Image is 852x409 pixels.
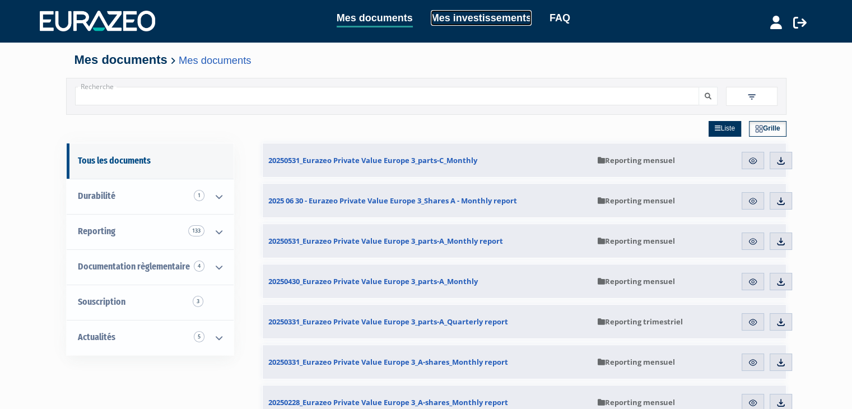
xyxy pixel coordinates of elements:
img: download.svg [776,398,786,408]
img: download.svg [776,196,786,206]
span: 20250331_Eurazeo Private Value Europe 3_A-shares_Monthly report [268,357,508,367]
span: 4 [194,261,204,272]
a: Grille [749,121,786,137]
span: Reporting mensuel [598,236,675,246]
span: Durabilité [78,190,115,201]
img: eye.svg [748,357,758,368]
input: Recherche [75,87,699,105]
img: eye.svg [748,398,758,408]
img: 1732889491-logotype_eurazeo_blanc_rvb.png [40,11,155,31]
span: 5 [194,331,204,342]
img: download.svg [776,277,786,287]
span: Reporting mensuel [598,155,675,165]
img: download.svg [776,317,786,327]
a: Reporting 133 [67,214,234,249]
a: 20250430_Eurazeo Private Value Europe 3_parts-A_Monthly [263,264,592,298]
h4: Mes documents [75,53,778,67]
span: Reporting trimestriel [598,317,683,327]
span: 20250228_Eurazeo Private Value Europe 3_A-shares_Monthly report [268,397,508,407]
span: Reporting mensuel [598,196,675,206]
img: eye.svg [748,236,758,247]
span: Actualités [78,332,115,342]
span: 20250531_Eurazeo Private Value Europe 3_parts-A_Monthly report [268,236,503,246]
img: filter.svg [747,92,757,102]
img: download.svg [776,357,786,368]
a: Liste [709,121,741,137]
span: 3 [193,296,203,307]
a: Mes documents [179,54,251,66]
a: Mes investissements [431,10,532,26]
a: Mes documents [337,10,413,27]
span: Documentation règlementaire [78,261,190,272]
a: Souscription3 [67,285,234,320]
a: Tous les documents [67,143,234,179]
a: 2025 06 30 - Eurazeo Private Value Europe 3_Shares A - Monthly report [263,184,592,217]
span: Reporting mensuel [598,276,675,286]
a: 20250531_Eurazeo Private Value Europe 3_parts-A_Monthly report [263,224,592,258]
span: Souscription [78,296,125,307]
a: 20250331_Eurazeo Private Value Europe 3_parts-A_Quarterly report [263,305,592,338]
a: FAQ [550,10,570,26]
span: 20250531_Eurazeo Private Value Europe 3_parts-C_Monthly [268,155,477,165]
img: download.svg [776,156,786,166]
img: download.svg [776,236,786,247]
a: 20250331_Eurazeo Private Value Europe 3_A-shares_Monthly report [263,345,592,379]
span: Reporting mensuel [598,397,675,407]
span: Reporting mensuel [598,357,675,367]
img: eye.svg [748,196,758,206]
img: grid.svg [755,125,763,133]
span: Reporting [78,226,115,236]
span: 2025 06 30 - Eurazeo Private Value Europe 3_Shares A - Monthly report [268,196,517,206]
a: Documentation règlementaire 4 [67,249,234,285]
span: 20250430_Eurazeo Private Value Europe 3_parts-A_Monthly [268,276,478,286]
a: Actualités 5 [67,320,234,355]
span: 20250331_Eurazeo Private Value Europe 3_parts-A_Quarterly report [268,317,508,327]
img: eye.svg [748,277,758,287]
a: Durabilité 1 [67,179,234,214]
span: 1 [194,190,204,201]
span: 133 [188,225,204,236]
a: 20250531_Eurazeo Private Value Europe 3_parts-C_Monthly [263,143,592,177]
img: eye.svg [748,156,758,166]
img: eye.svg [748,317,758,327]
